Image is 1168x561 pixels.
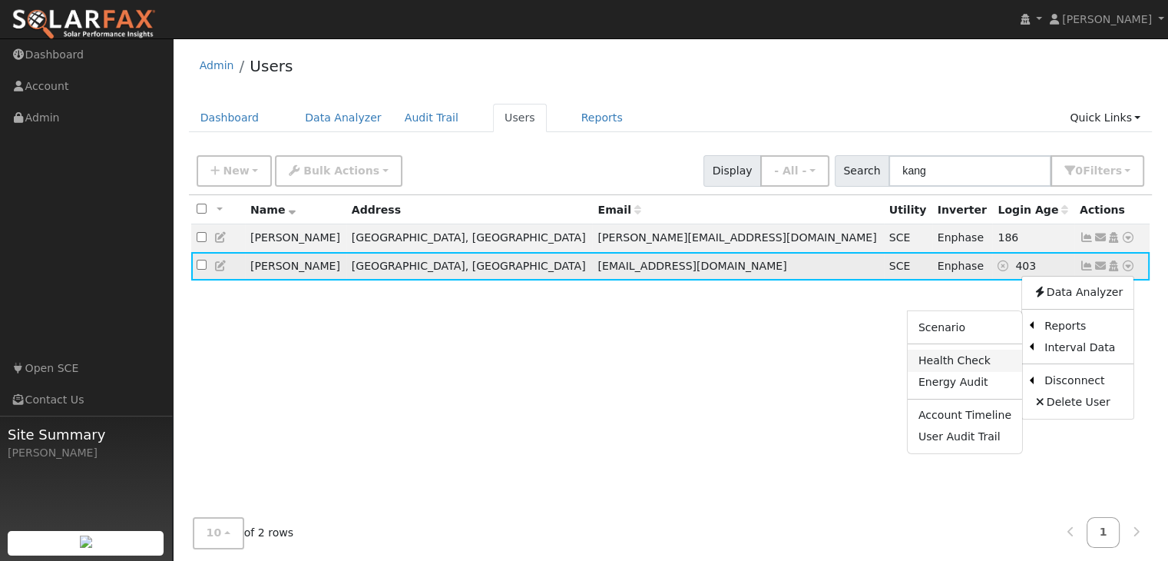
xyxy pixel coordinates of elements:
a: Data Analyzer [1022,282,1133,304]
div: Inverter [938,202,988,218]
a: Audit Trail [393,104,470,132]
div: Actions [1080,202,1144,218]
button: New [197,155,273,187]
img: retrieve [80,536,92,548]
span: Bulk Actions [303,164,379,177]
td: [PERSON_NAME] [245,252,346,280]
span: Email [597,204,640,216]
a: Account Timeline Report [908,405,1022,427]
span: Site Summary [8,424,164,445]
span: Filter [1083,164,1122,177]
a: bruce@brucekang.com [1094,230,1107,246]
a: Reports [1034,315,1133,337]
span: Enphase [938,231,984,244]
a: Disconnect [1034,370,1133,392]
a: Login As [1107,231,1120,244]
a: Other actions [1121,258,1135,274]
a: Login As [1107,260,1120,272]
a: 1 [1087,518,1120,548]
td: [GEOGRAPHIC_DATA], [GEOGRAPHIC_DATA] [346,252,593,280]
a: Dashboard [189,104,271,132]
a: User Audit Trail [908,427,1022,448]
span: [PERSON_NAME][EMAIL_ADDRESS][DOMAIN_NAME] [597,231,876,244]
button: 10 [193,518,244,549]
span: Search [835,155,889,187]
a: Quick Links [1058,104,1152,132]
a: christinabahk@gmail.com [1094,258,1107,274]
a: Energy Audit Report [908,372,1022,393]
span: New [223,164,249,177]
a: Show Graph [1080,260,1094,272]
button: - All - [760,155,829,187]
a: Other actions [1121,230,1135,246]
span: of 2 rows [193,518,294,549]
span: 07/29/2024 11:54:32 PM [1015,260,1036,272]
a: Delete User [1022,392,1133,413]
span: SCE [889,231,911,244]
button: Bulk Actions [275,155,402,187]
span: Days since last login [998,204,1068,216]
span: s [1115,164,1121,177]
a: Edit User [214,260,228,272]
a: Users [250,57,293,75]
button: 0Filters [1051,155,1144,187]
span: [EMAIL_ADDRESS][DOMAIN_NAME] [597,260,786,272]
a: Users [493,104,547,132]
span: Display [703,155,761,187]
td: [GEOGRAPHIC_DATA], [GEOGRAPHIC_DATA] [346,224,593,253]
a: Edit User [214,231,228,244]
a: Admin [200,59,234,71]
td: [PERSON_NAME] [245,224,346,253]
a: Reports [570,104,634,132]
a: No login access [998,260,1015,272]
img: SolarFax [12,8,156,41]
div: Utility [889,202,927,218]
span: [PERSON_NAME] [1062,13,1152,25]
a: Scenario Report [908,317,1022,338]
span: SCE [889,260,911,272]
div: [PERSON_NAME] [8,445,164,461]
span: 03/03/2025 8:31:08 PM [998,231,1018,244]
span: Enphase [938,260,984,272]
a: Health Check Report [908,350,1022,371]
input: Search [888,155,1051,187]
span: 10 [207,527,222,539]
a: Interval Data [1034,337,1133,358]
a: Show Graph [1080,231,1094,244]
span: Name [250,204,296,216]
div: Address [352,202,587,218]
a: Data Analyzer [293,104,393,132]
